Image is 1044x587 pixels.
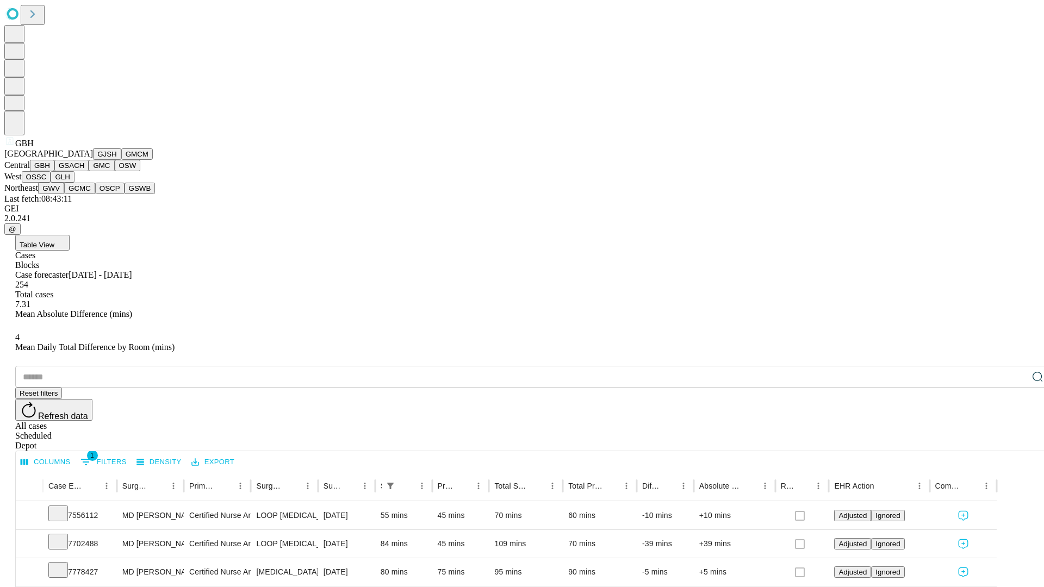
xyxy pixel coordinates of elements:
[604,478,619,494] button: Sort
[21,563,38,582] button: Expand
[494,502,557,529] div: 70 mins
[619,478,634,494] button: Menu
[4,214,1040,223] div: 2.0.241
[151,478,166,494] button: Sort
[121,148,153,160] button: GMCM
[89,160,114,171] button: GMC
[811,478,826,494] button: Menu
[964,478,979,494] button: Sort
[742,478,757,494] button: Sort
[15,333,20,342] span: 4
[456,478,471,494] button: Sort
[189,558,245,586] div: Certified Nurse Anesthetist
[838,511,867,520] span: Adjusted
[4,223,21,235] button: @
[122,530,178,558] div: MD [PERSON_NAME]
[189,482,216,490] div: Primary Service
[256,558,312,586] div: [MEDICAL_DATA] [MEDICAL_DATA] AND OR [MEDICAL_DATA]
[300,478,315,494] button: Menu
[4,172,22,181] span: West
[15,280,28,289] span: 254
[9,225,16,233] span: @
[875,478,891,494] button: Sort
[438,482,455,490] div: Predicted In Room Duration
[699,502,770,529] div: +10 mins
[838,568,867,576] span: Adjusted
[15,342,175,352] span: Mean Daily Total Difference by Room (mins)
[875,540,900,548] span: Ignored
[568,502,631,529] div: 60 mins
[95,183,125,194] button: OSCP
[324,558,370,586] div: [DATE]
[383,478,398,494] div: 1 active filter
[568,482,602,490] div: Total Predicted Duration
[189,530,245,558] div: Certified Nurse Anesthetist
[324,482,341,490] div: Surgery Date
[18,454,73,471] button: Select columns
[15,270,69,279] span: Case forecaster
[15,299,30,309] span: 7.31
[51,171,74,183] button: GLH
[494,530,557,558] div: 109 mins
[122,482,150,490] div: Surgeon Name
[87,450,98,461] span: 1
[233,478,248,494] button: Menu
[122,502,178,529] div: MD [PERSON_NAME]
[438,502,484,529] div: 45 mins
[4,194,72,203] span: Last fetch: 08:43:11
[642,502,688,529] div: -10 mins
[122,558,178,586] div: MD [PERSON_NAME]
[189,454,237,471] button: Export
[48,482,83,490] div: Case Epic Id
[217,478,233,494] button: Sort
[871,538,904,549] button: Ignored
[545,478,560,494] button: Menu
[979,478,994,494] button: Menu
[166,478,181,494] button: Menu
[381,530,427,558] div: 84 mins
[78,453,129,471] button: Show filters
[838,540,867,548] span: Adjusted
[871,510,904,521] button: Ignored
[530,478,545,494] button: Sort
[494,558,557,586] div: 95 mins
[134,454,184,471] button: Density
[38,411,88,421] span: Refresh data
[642,558,688,586] div: -5 mins
[935,482,962,490] div: Comments
[357,478,372,494] button: Menu
[4,204,1040,214] div: GEI
[48,530,111,558] div: 7702488
[438,530,484,558] div: 45 mins
[676,478,691,494] button: Menu
[84,478,99,494] button: Sort
[871,566,904,578] button: Ignored
[568,530,631,558] div: 70 mins
[30,160,54,171] button: GBH
[642,482,660,490] div: Difference
[21,535,38,554] button: Expand
[324,530,370,558] div: [DATE]
[15,309,132,319] span: Mean Absolute Difference (mins)
[285,478,300,494] button: Sort
[99,478,114,494] button: Menu
[875,568,900,576] span: Ignored
[15,139,34,148] span: GBH
[699,530,770,558] div: +39 mins
[115,160,141,171] button: OSW
[834,482,874,490] div: EHR Action
[256,530,312,558] div: LOOP [MEDICAL_DATA] EXCISION PROCEDURE
[69,270,132,279] span: [DATE] - [DATE]
[64,183,95,194] button: GCMC
[4,149,93,158] span: [GEOGRAPHIC_DATA]
[93,148,121,160] button: GJSH
[21,507,38,526] button: Expand
[48,502,111,529] div: 7556112
[875,511,900,520] span: Ignored
[4,183,38,192] span: Northeast
[781,482,795,490] div: Resolved in EHR
[438,558,484,586] div: 75 mins
[20,389,58,397] span: Reset filters
[699,482,741,490] div: Absolute Difference
[757,478,773,494] button: Menu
